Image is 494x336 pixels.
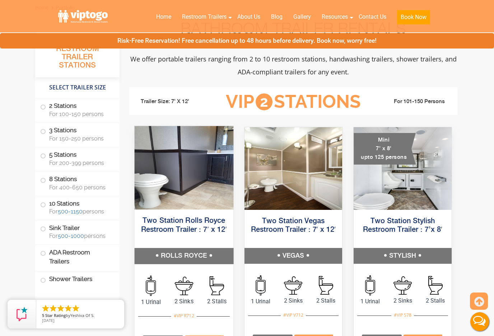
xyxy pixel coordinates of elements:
[309,296,342,305] span: 2 Stalls
[244,297,277,306] span: 1 Urinal
[177,9,232,25] a: Restroom Trailers
[256,275,266,295] img: an icon of urinal
[135,248,233,264] h5: ROLLS ROYCE
[42,313,118,318] span: by
[266,9,288,25] a: Blog
[64,304,73,313] li: 
[49,111,111,118] span: For 100-150 persons
[215,92,372,112] h3: VIP Stations
[288,9,316,25] a: Gallery
[354,127,452,210] img: A mini restroom trailer with two separate stations and separate doors for males and females
[70,313,94,318] span: Yeshiva Of S.
[71,304,80,313] li: 
[42,318,55,323] span: [DATE]
[200,297,233,305] span: 2 Stalls
[353,9,392,25] a: Contact Us
[40,272,115,287] label: Shower Trailers
[56,304,65,313] li: 
[40,98,115,121] label: 2 Stations
[354,248,452,264] h5: STYLISH
[175,276,194,295] img: an icon of sink
[244,248,342,264] h5: VEGAS
[277,296,310,305] span: 2 Sinks
[45,313,66,318] span: Star Rating
[354,133,416,165] div: Mini 7' x 8' upto 125 persons
[428,276,443,295] img: an icon of stall
[284,276,302,295] img: an icon of sink
[35,34,120,77] h3: All Portable Restroom Trailer Stations
[40,220,115,243] label: Sink Trailer
[397,10,430,24] button: Book Now
[319,276,333,295] img: an icon of stall
[35,81,120,95] h4: Select Trailer Size
[49,233,111,239] span: For persons
[281,310,306,320] div: #VIP V712
[58,233,84,239] a: 500-1000
[134,91,215,112] li: Trailer Size: 7' X 12'
[42,313,44,318] span: 5
[40,172,115,194] label: 8 Stations
[167,297,200,305] span: 2 Sinks
[41,304,50,313] li: 
[372,97,452,106] li: For 101-150 Persons
[316,9,353,25] a: Resources
[365,275,375,295] img: an icon of urinal
[40,123,115,145] label: 3 Stations
[393,276,412,295] img: an icon of sink
[465,307,494,336] button: Live Chat
[386,296,419,305] span: 2 Sinks
[49,135,111,142] span: For 150-250 persons
[146,276,156,296] img: an icon of urinal
[49,184,111,191] span: For 400-650 persons
[129,52,457,78] p: We offer portable trailers ranging from 2 to 10 restroom stations, handwashing trailers, shower t...
[354,297,386,306] span: 1 Urinal
[256,93,272,110] span: 2
[40,147,115,170] label: 5 Stations
[135,298,168,306] span: 1 Urinal
[49,208,111,215] span: For persons
[135,126,233,210] img: Side view of two station restroom trailer with separate doors for males and females
[363,217,442,234] a: Two Station Stylish Restroom Trailer : 7’x 8′
[232,9,266,25] a: About Us
[49,160,111,166] span: For 200-399 persons
[141,217,227,233] a: Two Station Rolls Royce Restroom Trailer : 7′ x 12′
[49,304,57,313] li: 
[244,127,342,210] img: Side view of two station restroom trailer with separate doors for males and females
[151,9,177,25] a: Home
[40,196,115,218] label: 10 Stations
[210,276,224,295] img: an icon of stall
[171,311,197,321] div: #VIP R712
[391,310,414,320] div: #VIP S78
[392,9,435,29] a: Book Now
[419,296,452,305] span: 2 Stalls
[58,208,83,215] a: 500-1150
[251,217,336,234] a: Two Station Vegas Restroom Trailer : 7′ x 12′
[15,307,29,321] img: Review Rating
[40,245,115,269] label: ADA Restroom Trailers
